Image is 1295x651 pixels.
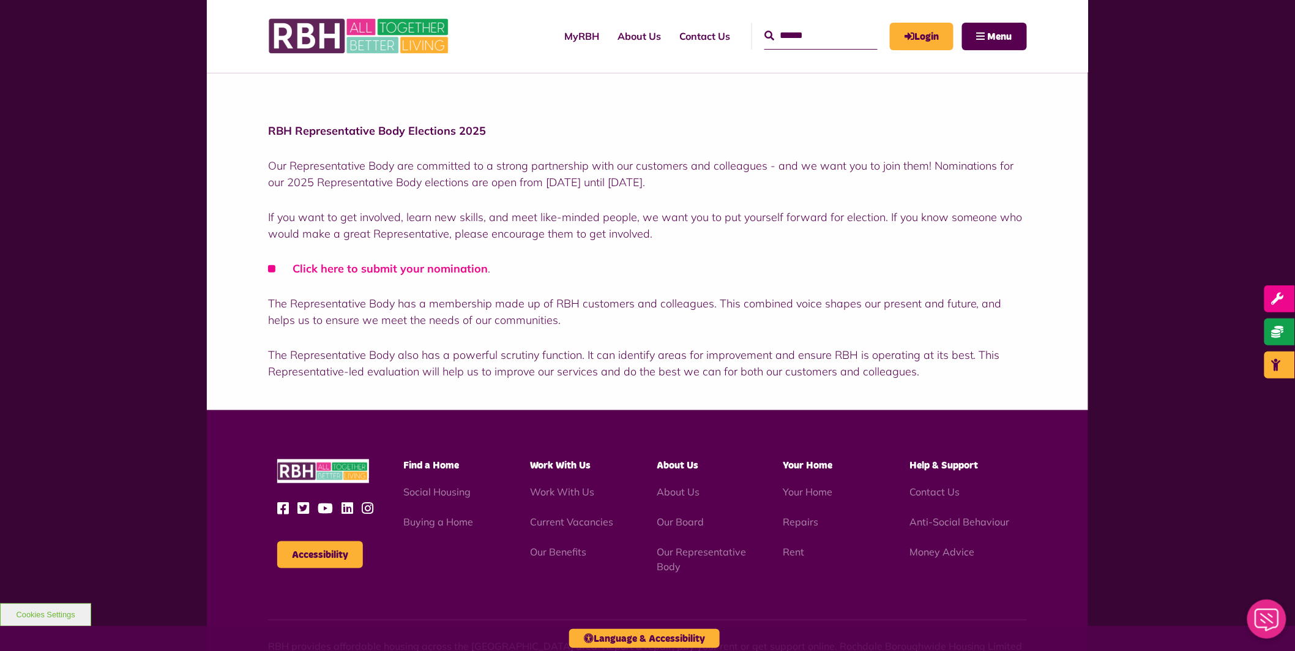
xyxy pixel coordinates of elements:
a: About Us [608,20,670,53]
a: MyRBH [890,23,954,50]
a: Our Representative Body [657,546,746,573]
p: If you want to get involved, learn new skills, and meet like-minded people, we want you to put yo... [268,209,1027,242]
span: About Us [657,461,698,470]
button: Navigation [962,23,1027,50]
li: . [268,260,1027,277]
a: Work With Us [530,486,594,498]
a: Contact Us [670,20,739,53]
button: Accessibility [277,541,363,568]
p: The Representative Body also has a powerful scrutiny function. It can identify areas for improvem... [268,347,1027,380]
a: MyRBH [555,20,608,53]
a: Buying a Home [404,516,474,528]
span: Work With Us [530,461,591,470]
img: RBH [268,12,452,60]
a: Our Board [657,516,704,528]
input: Search [764,23,878,49]
a: Your Home [783,486,833,498]
a: About Us [657,486,700,498]
strong: RBH Representative Body Elections 2025 [268,124,486,138]
a: Our Benefits [530,546,586,558]
a: Anti-Social Behaviour [909,516,1009,528]
a: Social Housing - open in a new tab [404,486,471,498]
a: Click here to submit your nomination - open in a new tab [293,262,488,276]
iframe: Netcall Web Assistant for live chat [1240,596,1295,651]
span: Find a Home [404,461,460,470]
span: Your Home [783,461,833,470]
img: RBH [277,459,369,483]
a: Contact Us [909,486,960,498]
a: Rent [783,546,805,558]
a: Repairs [783,516,819,528]
p: The Representative Body has a membership made up of RBH customers and colleagues. This combined v... [268,295,1027,328]
button: Language & Accessibility [569,629,720,648]
p: Our Representative Body are committed to a strong partnership with our customers and colleagues -... [268,157,1027,190]
span: Help & Support [909,461,978,470]
a: Money Advice [909,546,974,558]
a: Current Vacancies [530,516,613,528]
span: Menu [988,32,1012,42]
